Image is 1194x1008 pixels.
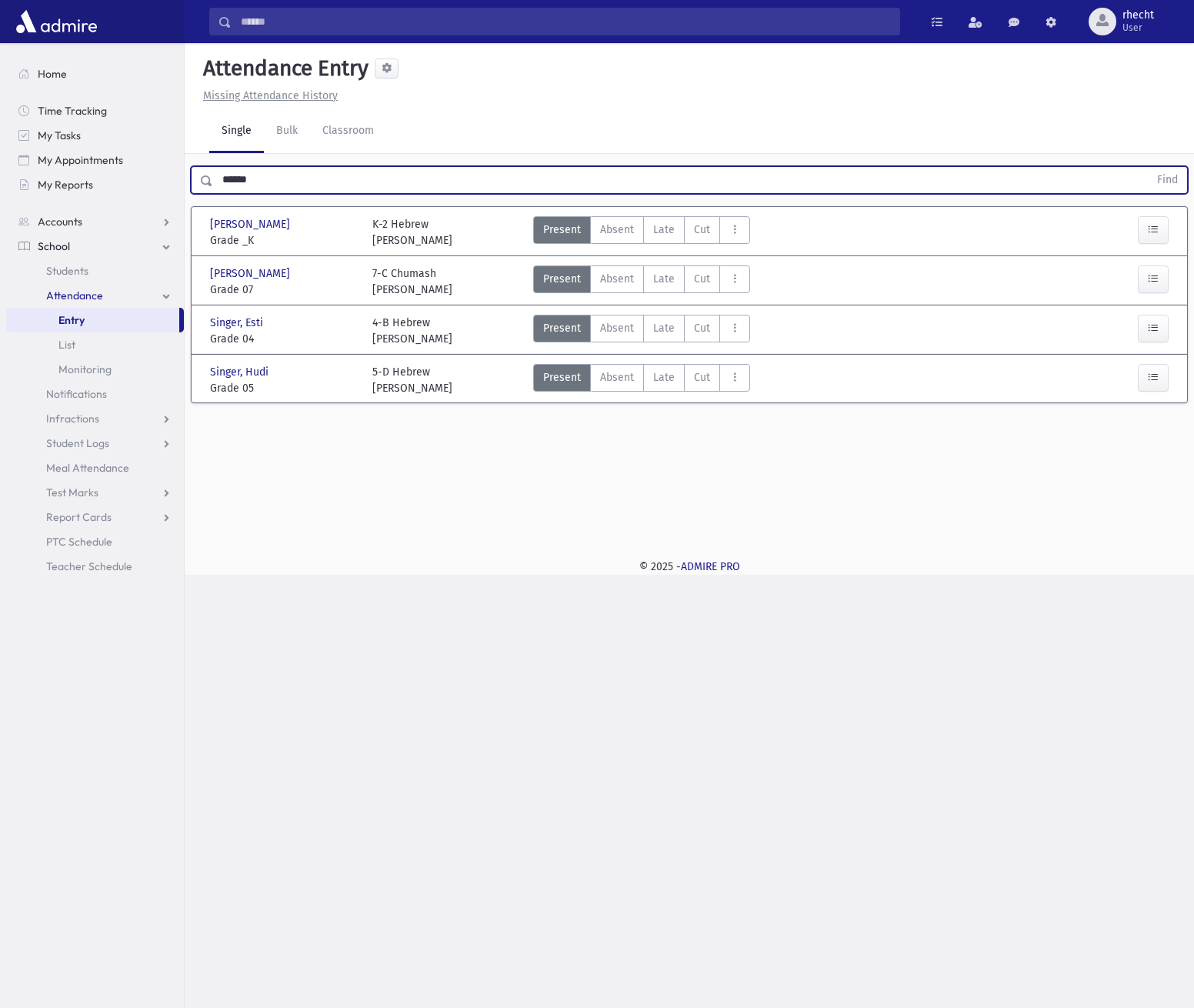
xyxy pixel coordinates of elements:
[38,178,93,192] span: My Reports
[209,110,264,153] a: Single
[653,320,675,336] span: Late
[6,98,184,123] a: Time Tracking
[210,331,357,347] span: Grade 04
[210,232,357,249] span: Grade _K
[6,259,184,283] a: Students
[232,8,899,35] input: Search
[372,364,452,396] div: 5-D Hebrew [PERSON_NAME]
[38,215,82,229] span: Accounts
[543,222,581,238] span: Present
[46,461,129,475] span: Meal Attendance
[46,289,103,302] span: Attendance
[12,6,101,37] img: AdmirePro
[681,560,740,573] a: ADMIRE PRO
[6,308,179,332] a: Entry
[372,216,452,249] div: K-2 Hebrew [PERSON_NAME]
[264,110,310,153] a: Bulk
[543,271,581,287] span: Present
[694,271,710,287] span: Cut
[197,55,369,82] h5: Attendance Entry
[197,89,338,102] a: Missing Attendance History
[6,554,184,579] a: Teacher Schedule
[46,264,88,278] span: Students
[210,380,357,396] span: Grade 05
[6,123,184,148] a: My Tasks
[310,110,386,153] a: Classroom
[543,320,581,336] span: Present
[58,362,112,376] span: Monitoring
[46,486,98,499] span: Test Marks
[6,172,184,197] a: My Reports
[210,265,293,282] span: [PERSON_NAME]
[372,315,452,347] div: 4-B Hebrew [PERSON_NAME]
[6,148,184,172] a: My Appointments
[6,234,184,259] a: School
[210,216,293,232] span: [PERSON_NAME]
[6,62,184,86] a: Home
[38,104,107,118] span: Time Tracking
[6,480,184,505] a: Test Marks
[600,369,634,386] span: Absent
[46,387,107,401] span: Notifications
[38,67,67,81] span: Home
[694,222,710,238] span: Cut
[6,406,184,431] a: Infractions
[6,357,184,382] a: Monitoring
[203,89,338,102] u: Missing Attendance History
[210,364,272,380] span: Singer, Hudi
[1122,9,1154,22] span: rhecht
[533,315,750,347] div: AttTypes
[533,364,750,396] div: AttTypes
[653,271,675,287] span: Late
[653,369,675,386] span: Late
[210,282,357,298] span: Grade 07
[46,559,132,573] span: Teacher Schedule
[6,431,184,456] a: Student Logs
[210,315,266,331] span: Singer, Esti
[6,505,184,529] a: Report Cards
[694,369,710,386] span: Cut
[6,283,184,308] a: Attendance
[694,320,710,336] span: Cut
[38,129,81,142] span: My Tasks
[533,216,750,249] div: AttTypes
[46,535,112,549] span: PTC Schedule
[58,338,75,352] span: List
[6,332,184,357] a: List
[533,265,750,298] div: AttTypes
[209,559,1169,575] div: © 2025 -
[372,265,452,298] div: 7-C Chumash [PERSON_NAME]
[46,510,112,524] span: Report Cards
[543,369,581,386] span: Present
[653,222,675,238] span: Late
[6,456,184,480] a: Meal Attendance
[46,412,99,426] span: Infractions
[1148,167,1187,193] button: Find
[38,153,123,167] span: My Appointments
[6,209,184,234] a: Accounts
[58,313,85,327] span: Entry
[600,271,634,287] span: Absent
[6,382,184,406] a: Notifications
[600,320,634,336] span: Absent
[38,239,70,253] span: School
[600,222,634,238] span: Absent
[46,436,109,450] span: Student Logs
[6,529,184,554] a: PTC Schedule
[1122,22,1154,34] span: User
